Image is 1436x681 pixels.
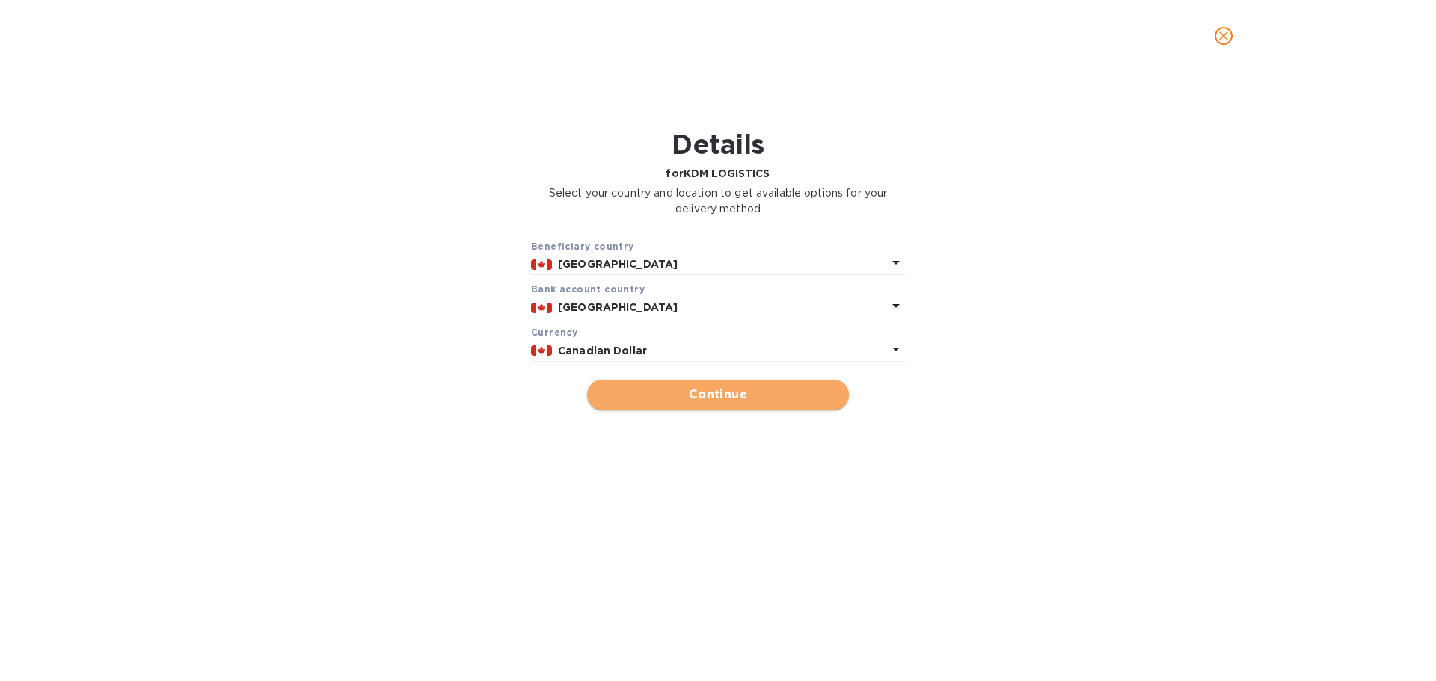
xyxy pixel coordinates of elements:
b: Beneficiary country [531,241,634,252]
button: close [1206,18,1242,54]
b: Bank account cоuntry [531,283,645,295]
button: Continue [587,380,849,410]
b: [GEOGRAPHIC_DATA] [558,301,678,313]
img: CA [531,303,552,313]
b: Canadian Dollar [558,345,647,357]
iframe: Chat Widget [1361,609,1436,681]
b: Currency [531,327,577,338]
b: [GEOGRAPHIC_DATA] [558,258,678,270]
b: for KDM LOGISTICS [666,167,770,179]
img: CAD [531,345,552,356]
span: Continue [599,386,837,404]
h1: Details [531,129,905,160]
img: CA [531,259,552,270]
p: Select your country and location to get available options for your delivery method [531,185,905,217]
